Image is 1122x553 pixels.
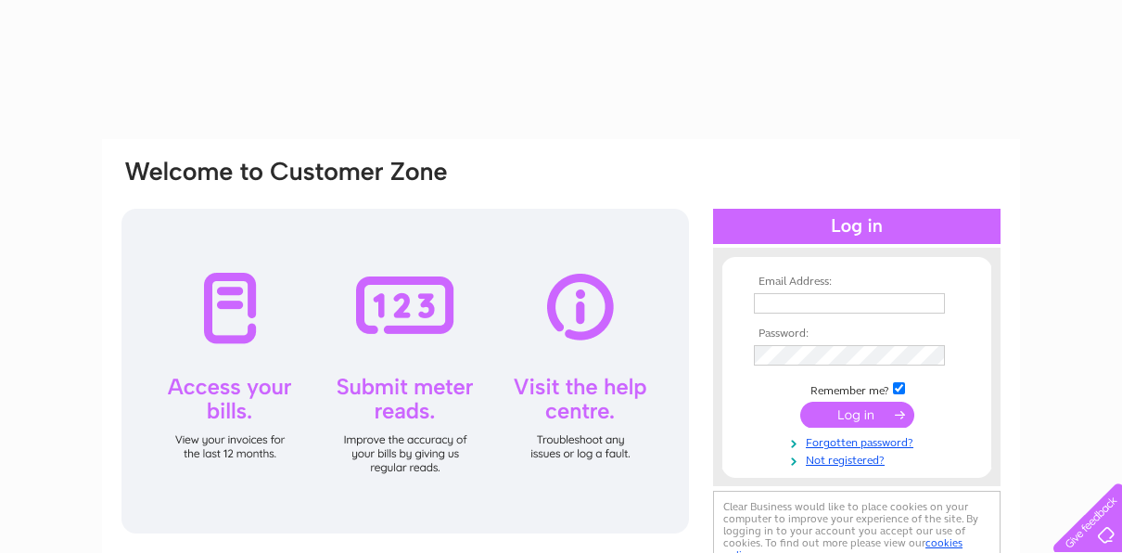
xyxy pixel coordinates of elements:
th: Password: [749,328,964,341]
th: Email Address: [749,276,964,289]
td: Remember me? [749,379,964,398]
input: Submit [800,402,914,428]
a: Not registered? [754,450,964,468]
a: Forgotten password? [754,432,964,450]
